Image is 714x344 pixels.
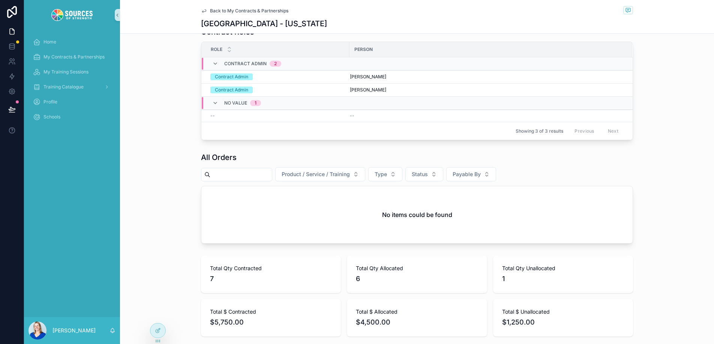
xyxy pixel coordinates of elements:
h1: All Orders [201,152,237,163]
span: $4,500.00 [356,317,478,328]
p: [PERSON_NAME] [52,327,96,334]
button: Select Button [368,167,402,181]
span: Total Qty Contracted [210,265,332,272]
span: [PERSON_NAME] [350,87,386,93]
span: Back to My Contracts & Partnerships [210,8,288,14]
span: Type [375,171,387,178]
span: [PERSON_NAME] [350,74,386,80]
span: My Contracts & Partnerships [43,54,105,60]
span: Showing 3 of 3 results [516,128,563,134]
span: Total Qty Unallocated [502,265,624,272]
span: 7 [210,274,332,284]
span: Product / Service / Training [282,171,350,178]
span: 1 [502,274,624,284]
span: Contract Admin [224,61,267,67]
span: $1,250.00 [502,317,624,328]
img: App logo [51,9,93,21]
span: My Training Sessions [43,69,88,75]
span: Training Catalogue [43,84,84,90]
a: Training Catalogue [28,80,115,94]
button: Select Button [446,167,496,181]
span: Schools [43,114,60,120]
span: Total $ Contracted [210,308,332,316]
a: Home [28,35,115,49]
span: Payable By [453,171,481,178]
span: Total $ Allocated [356,308,478,316]
button: Select Button [275,167,365,181]
span: 6 [356,274,478,284]
button: Select Button [405,167,443,181]
span: Person [354,46,373,52]
div: 2 [274,61,277,67]
span: $5,750.00 [210,317,332,328]
div: 1 [255,100,256,106]
span: Total Qty Allocated [356,265,478,272]
div: Contract Admin [215,73,248,80]
a: Schools [28,110,115,124]
h1: [GEOGRAPHIC_DATA] - [US_STATE] [201,18,327,29]
span: Status [412,171,428,178]
a: My Training Sessions [28,65,115,79]
span: Profile [43,99,57,105]
div: Contract Admin [215,87,248,93]
span: Home [43,39,56,45]
span: No value [224,100,247,106]
span: -- [350,113,354,119]
a: Profile [28,95,115,109]
span: -- [210,113,215,119]
h2: No items could be found [382,210,452,219]
a: My Contracts & Partnerships [28,50,115,64]
a: Back to My Contracts & Partnerships [201,8,288,14]
div: scrollable content [24,30,120,133]
span: Role [211,46,222,52]
span: Total $ Unallocated [502,308,624,316]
